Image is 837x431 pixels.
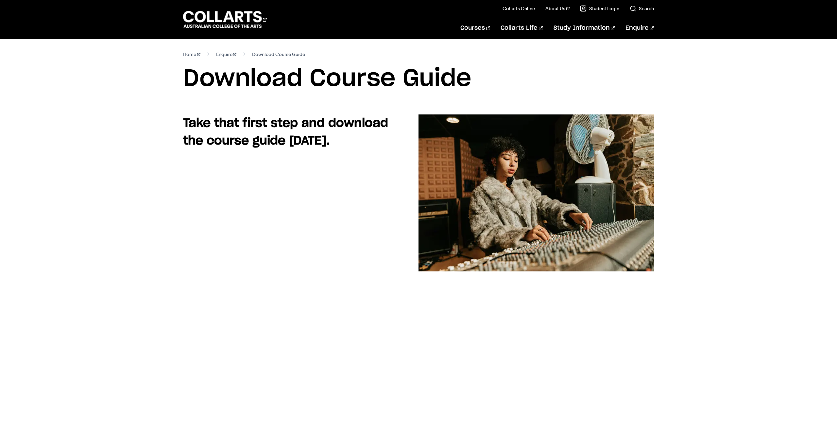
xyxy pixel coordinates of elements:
[183,50,200,59] a: Home
[460,17,490,39] a: Courses
[252,50,305,59] span: Download Course Guide
[183,10,267,29] div: Go to homepage
[183,117,388,147] strong: Take that first step and download the course guide [DATE].
[183,64,654,94] h1: Download Course Guide
[545,5,570,12] a: About Us
[501,17,543,39] a: Collarts Life
[554,17,615,39] a: Study Information
[216,50,237,59] a: Enquire
[630,5,654,12] a: Search
[503,5,535,12] a: Collarts Online
[625,17,654,39] a: Enquire
[580,5,619,12] a: Student Login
